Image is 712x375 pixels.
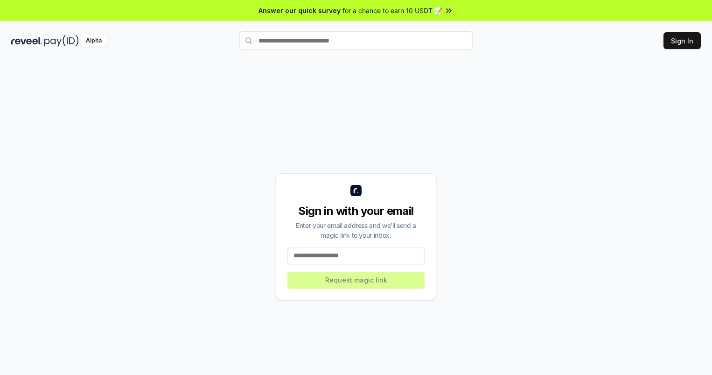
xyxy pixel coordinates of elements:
button: Sign In [663,32,701,49]
img: pay_id [44,35,79,47]
div: Enter your email address and we’ll send a magic link to your inbox. [287,220,425,240]
span: for a chance to earn 10 USDT 📝 [342,6,442,15]
div: Sign in with your email [287,204,425,219]
span: Answer our quick survey [258,6,341,15]
img: reveel_dark [11,35,42,47]
img: logo_small [350,185,362,196]
div: Alpha [81,35,107,47]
